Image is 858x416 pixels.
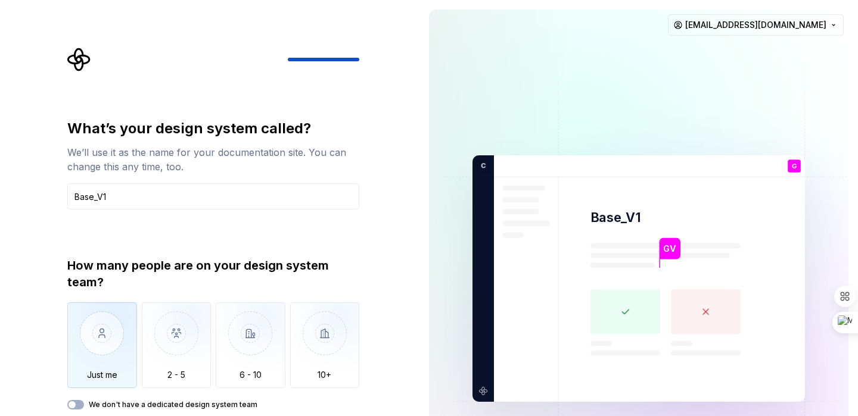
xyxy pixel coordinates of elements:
div: How many people are on your design system team? [67,257,359,290]
p: GV [663,242,676,255]
svg: Supernova Logo [67,48,91,71]
p: G [792,163,797,170]
button: [EMAIL_ADDRESS][DOMAIN_NAME] [668,14,844,36]
span: [EMAIL_ADDRESS][DOMAIN_NAME] [685,19,826,31]
div: What’s your design system called? [67,119,359,138]
p: C [477,161,486,171]
label: We don't have a dedicated design system team [89,400,257,409]
input: Design system name [67,183,359,209]
div: We’ll use it as the name for your documentation site. You can change this any time, too. [67,145,359,174]
p: Base_V1 [590,209,641,226]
